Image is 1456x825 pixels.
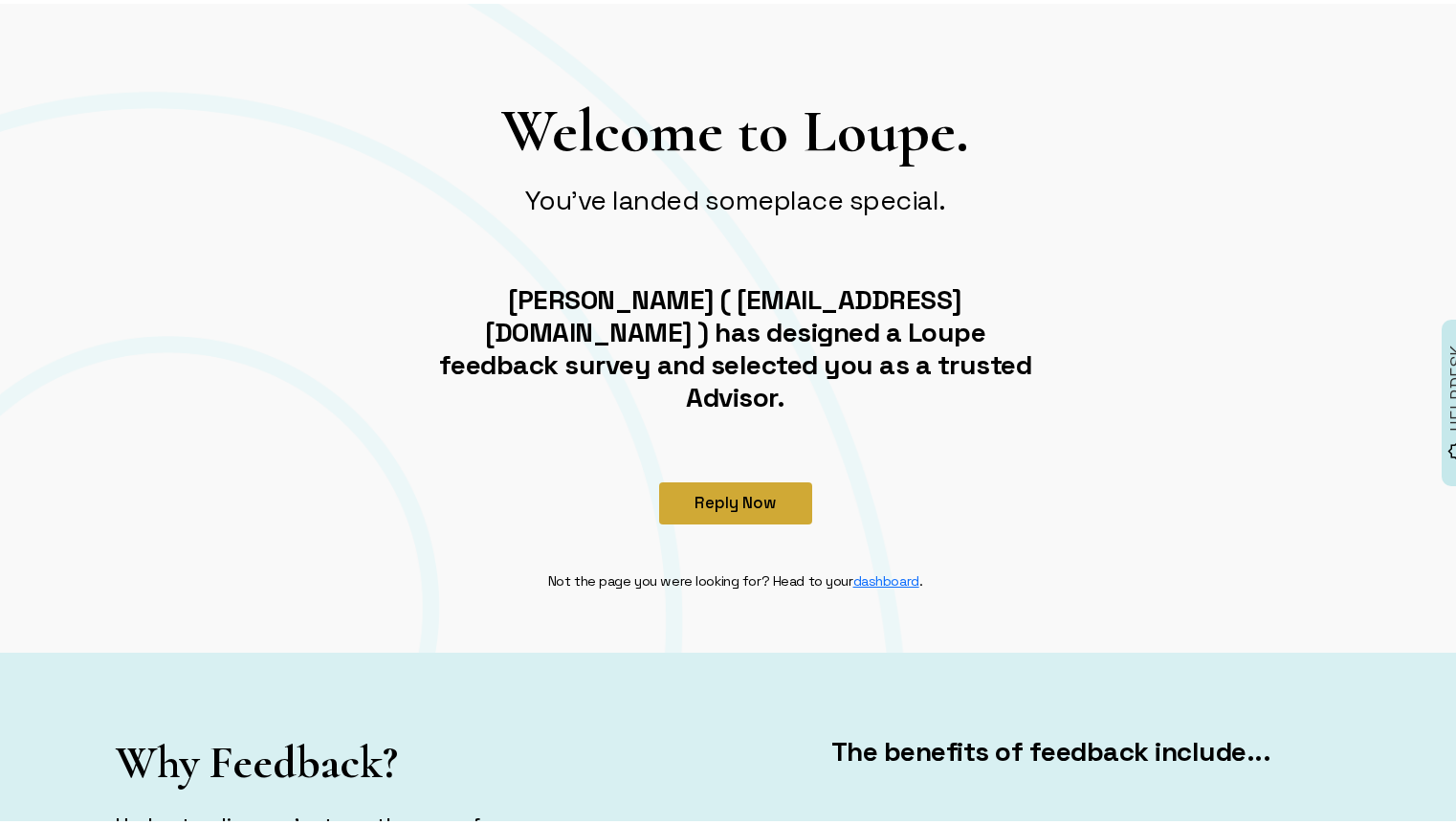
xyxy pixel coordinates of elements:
h1: Welcome to Loupe. [431,90,1040,165]
h2: You've landed someplace special. [431,180,1040,212]
a: dashboard [853,569,919,586]
div: Not the page you were looking for? Head to your . [537,567,935,588]
h2: [PERSON_NAME] ( [EMAIL_ADDRESS][DOMAIN_NAME] ) has designed a Loupe feedback survey and selected ... [431,279,1040,410]
button: Reply Now [659,479,812,521]
h1: Why Feedback? [116,731,619,787]
h2: The benefits of feedback include... [747,731,1356,764]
